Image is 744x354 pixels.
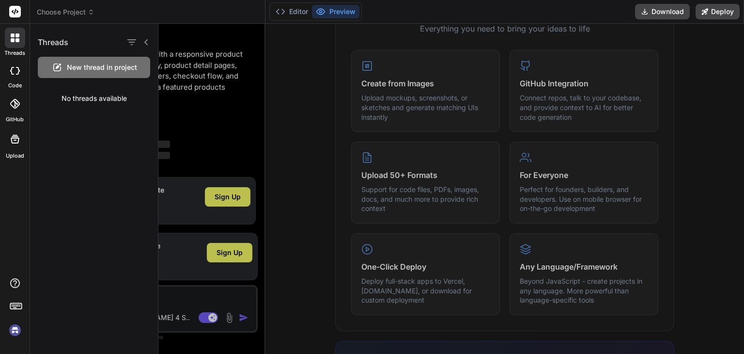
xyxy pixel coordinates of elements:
[7,322,23,338] img: signin
[6,115,24,124] label: GitHub
[635,4,690,19] button: Download
[67,63,137,72] span: New thread in project
[8,81,22,90] label: code
[37,7,94,17] span: Choose Project
[30,86,158,111] div: No threads available
[6,152,24,160] label: Upload
[272,5,312,18] button: Editor
[312,5,359,18] button: Preview
[696,4,740,19] button: Deploy
[4,49,25,57] label: threads
[38,36,68,48] h1: Threads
